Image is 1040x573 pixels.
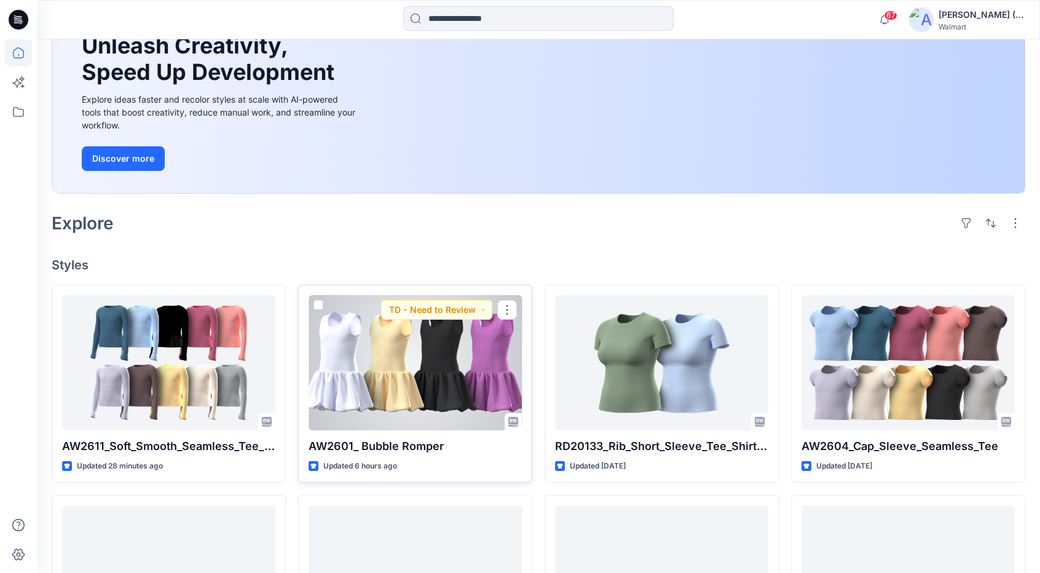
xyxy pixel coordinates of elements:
[802,438,1015,455] p: AW2604_Cap_Sleeve_Seamless_Tee
[82,93,358,132] div: Explore ideas faster and recolor styles at scale with AI-powered tools that boost creativity, red...
[62,295,275,430] a: AW2611_Soft_Smooth_Seamless_Tee_LS S3
[939,22,1025,31] div: Walmart
[52,258,1025,272] h4: Styles
[77,460,163,473] p: Updated 28 minutes ago
[309,438,522,455] p: AW2601_ Bubble Romper
[555,295,768,430] a: RD20133_Rib_Short_Sleeve_Tee_Shirt_WK18
[82,146,165,171] button: Discover more
[323,460,397,473] p: Updated 6 hours ago
[82,146,358,171] a: Discover more
[52,213,114,233] h2: Explore
[802,295,1015,430] a: AW2604_Cap_Sleeve_Seamless_Tee
[555,438,768,455] p: RD20133_Rib_Short_Sleeve_Tee_Shirt_WK18
[909,7,934,32] img: avatar
[570,460,626,473] p: Updated [DATE]
[816,460,872,473] p: Updated [DATE]
[939,7,1025,22] div: [PERSON_NAME] (Delta Galil)
[884,10,897,20] span: 67
[82,33,340,85] h1: Unleash Creativity, Speed Up Development
[309,295,522,430] a: AW2601_ Bubble Romper
[62,438,275,455] p: AW2611_Soft_Smooth_Seamless_Tee_LS S3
